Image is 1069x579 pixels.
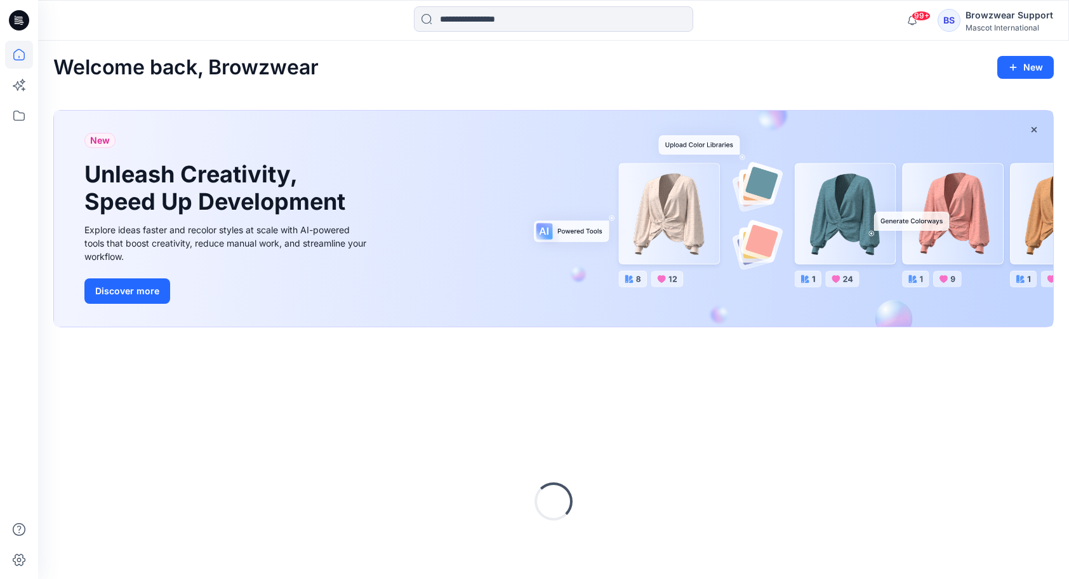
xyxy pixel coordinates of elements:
[966,23,1053,32] div: Mascot International
[84,161,351,215] h1: Unleash Creativity, Speed Up Development
[84,278,170,304] button: Discover more
[84,278,370,304] a: Discover more
[997,56,1054,79] button: New
[966,8,1053,23] div: Browzwear Support
[90,133,110,148] span: New
[912,11,931,21] span: 99+
[938,9,960,32] div: BS
[53,56,319,79] h2: Welcome back, Browzwear
[84,223,370,263] div: Explore ideas faster and recolor styles at scale with AI-powered tools that boost creativity, red...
